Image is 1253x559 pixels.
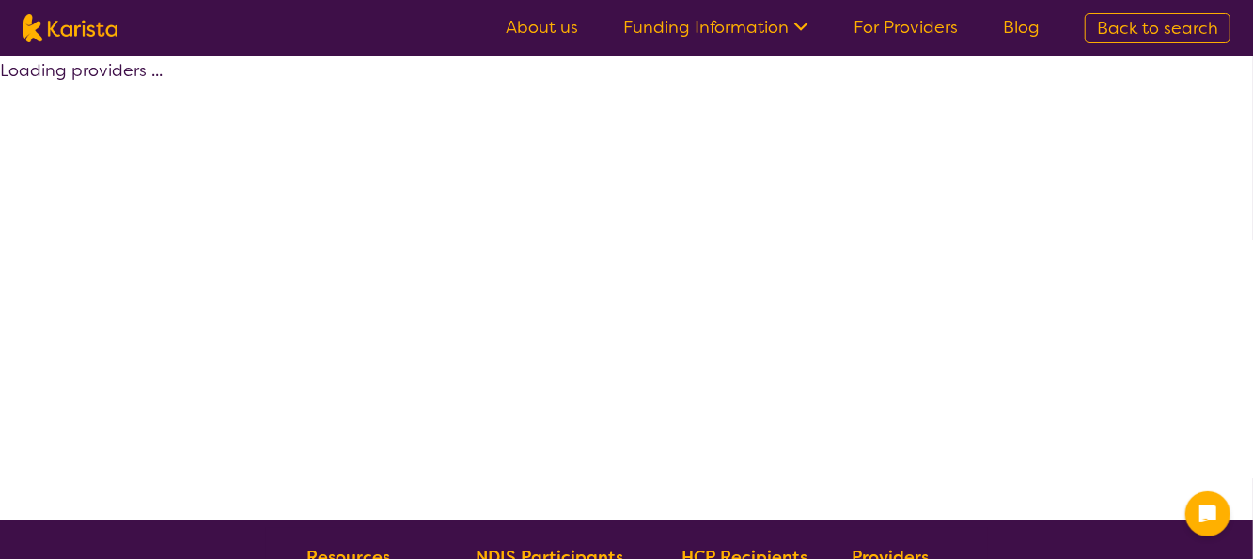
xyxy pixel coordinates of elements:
[1003,16,1040,39] a: Blog
[623,16,808,39] a: Funding Information
[1085,13,1230,43] a: Back to search
[1097,17,1218,39] span: Back to search
[506,16,578,39] a: About us
[854,16,958,39] a: For Providers
[23,14,117,42] img: Karista logo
